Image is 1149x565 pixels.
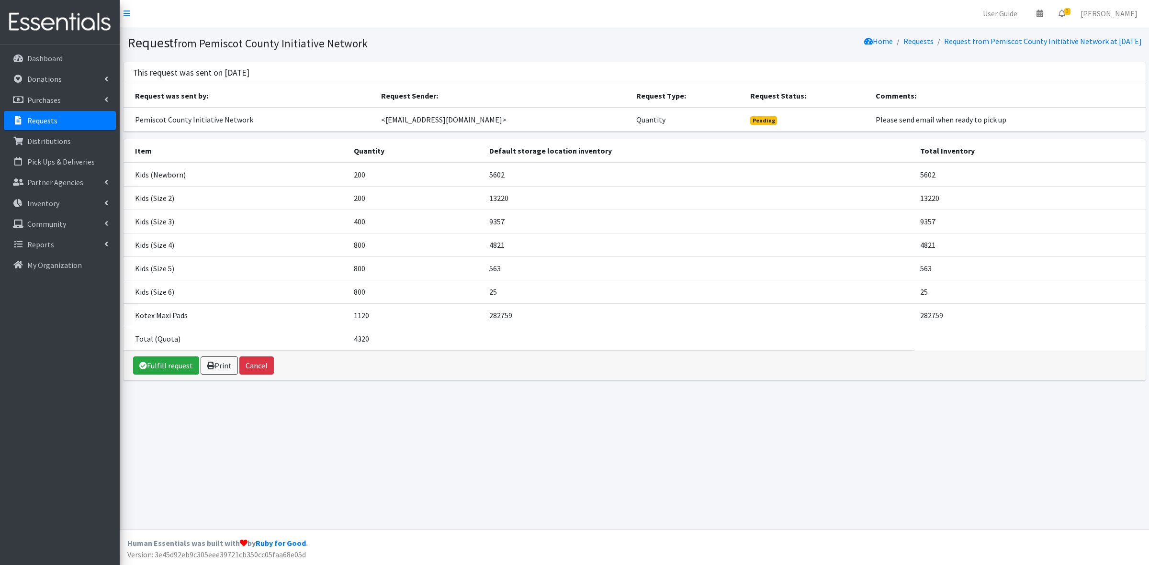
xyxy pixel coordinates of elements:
[124,186,348,210] td: Kids (Size 2)
[348,233,484,256] td: 800
[348,256,484,280] td: 800
[4,69,116,89] a: Donations
[4,255,116,275] a: My Organization
[975,4,1025,23] a: User Guide
[348,163,484,187] td: 200
[914,303,1145,327] td: 282759
[27,95,61,105] p: Purchases
[124,256,348,280] td: Kids (Size 5)
[124,280,348,303] td: Kids (Size 6)
[27,136,71,146] p: Distributions
[27,199,59,208] p: Inventory
[127,34,631,51] h1: Request
[750,116,777,125] span: Pending
[914,280,1145,303] td: 25
[864,36,893,46] a: Home
[348,280,484,303] td: 800
[484,303,914,327] td: 282759
[484,210,914,233] td: 9357
[4,235,116,254] a: Reports
[348,303,484,327] td: 1120
[133,356,199,375] a: Fulfill request
[484,139,914,163] th: Default storage location inventory
[914,163,1145,187] td: 5602
[133,68,249,78] h3: This request was sent on [DATE]
[348,210,484,233] td: 400
[4,214,116,233] a: Community
[484,186,914,210] td: 13220
[870,108,1145,132] td: Please send email when ready to pick up
[1051,4,1073,23] a: 2
[4,132,116,151] a: Distributions
[870,84,1145,108] th: Comments:
[484,163,914,187] td: 5602
[124,139,348,163] th: Item
[127,538,308,548] strong: Human Essentials was built with by .
[27,74,62,84] p: Donations
[4,194,116,213] a: Inventory
[484,256,914,280] td: 563
[4,90,116,110] a: Purchases
[348,186,484,210] td: 200
[914,256,1145,280] td: 563
[4,49,116,68] a: Dashboard
[484,233,914,256] td: 4821
[201,356,238,375] a: Print
[348,327,484,350] td: 4320
[744,84,870,108] th: Request Status:
[124,108,376,132] td: Pemiscot County Initiative Network
[124,163,348,187] td: Kids (Newborn)
[375,108,630,132] td: <[EMAIL_ADDRESS][DOMAIN_NAME]>
[375,84,630,108] th: Request Sender:
[1073,4,1145,23] a: [PERSON_NAME]
[27,177,83,187] p: Partner Agencies
[256,538,306,548] a: Ruby for Good
[914,233,1145,256] td: 4821
[4,152,116,171] a: Pick Ups & Deliveries
[631,84,744,108] th: Request Type:
[27,219,66,229] p: Community
[124,327,348,350] td: Total (Quota)
[27,116,57,125] p: Requests
[631,108,744,132] td: Quantity
[27,157,95,166] p: Pick Ups & Deliveries
[4,173,116,192] a: Partner Agencies
[944,36,1142,46] a: Request from Pemiscot County Initiative Network at [DATE]
[239,356,274,375] button: Cancel
[914,210,1145,233] td: 9357
[27,260,82,270] p: My Organization
[124,210,348,233] td: Kids (Size 3)
[1064,8,1070,15] span: 2
[4,111,116,130] a: Requests
[124,303,348,327] td: Kotex Maxi Pads
[484,280,914,303] td: 25
[914,139,1145,163] th: Total Inventory
[124,84,376,108] th: Request was sent by:
[124,233,348,256] td: Kids (Size 4)
[914,186,1145,210] td: 13220
[4,6,116,38] img: HumanEssentials
[174,36,368,50] small: from Pemiscot County Initiative Network
[27,54,63,63] p: Dashboard
[127,550,306,559] span: Version: 3e45d92eb9c305eee39721cb350cc05faa68e05d
[27,240,54,249] p: Reports
[903,36,934,46] a: Requests
[348,139,484,163] th: Quantity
